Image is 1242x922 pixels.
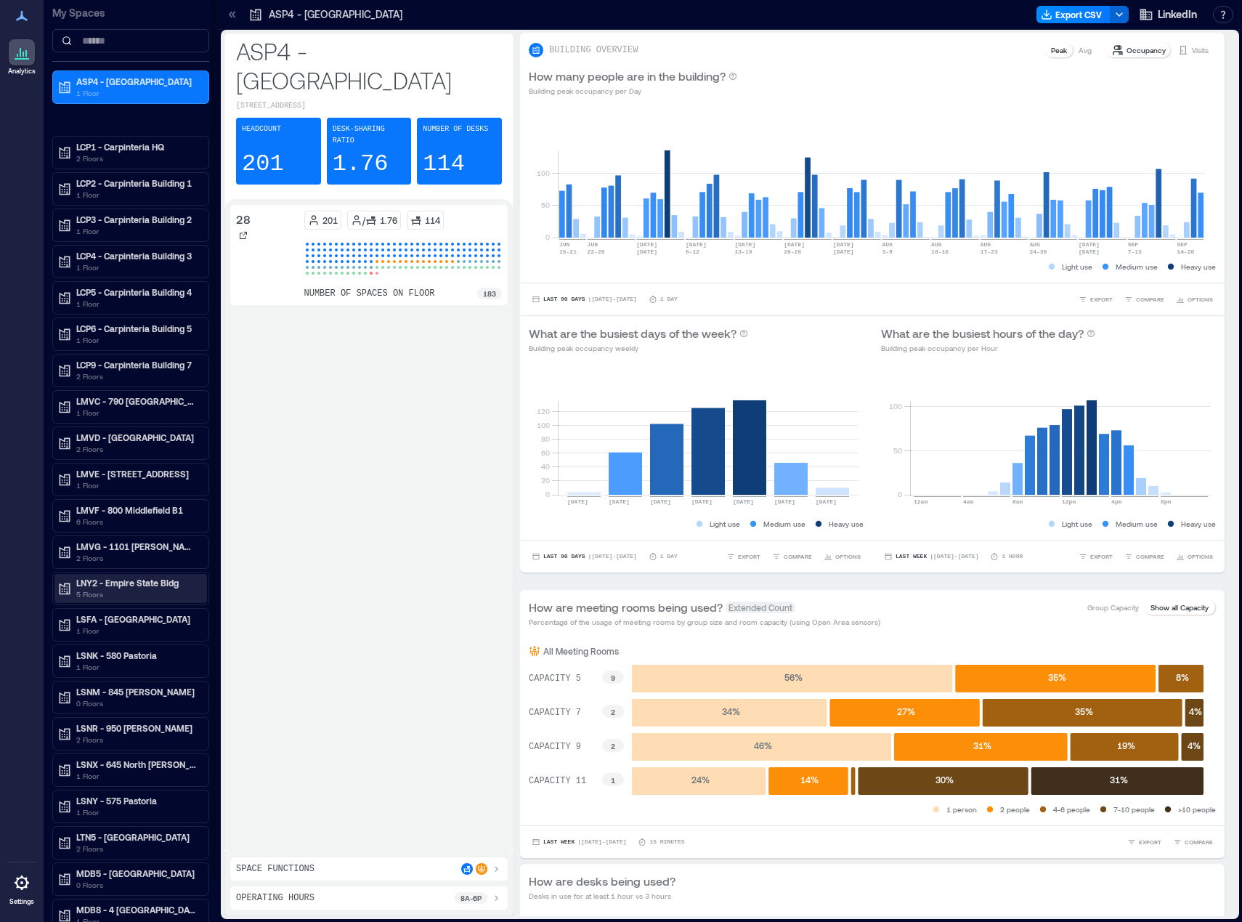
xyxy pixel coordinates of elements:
[735,248,752,255] text: 13-19
[333,150,389,179] p: 1.76
[242,124,281,135] p: Headcount
[537,421,550,429] tspan: 100
[423,150,465,179] p: 114
[559,248,577,255] text: 15-21
[946,804,977,815] p: 1 person
[738,552,760,561] span: EXPORT
[889,402,902,411] tspan: 100
[1178,804,1216,815] p: >10 people
[76,759,198,770] p: LSNX - 645 North [PERSON_NAME]
[1173,549,1216,564] button: OPTIONS
[76,831,198,843] p: LTN5 - [GEOGRAPHIC_DATA]
[931,241,942,248] text: AUG
[76,432,198,443] p: LMVD - [GEOGRAPHIC_DATA]
[1188,295,1213,304] span: OPTIONS
[1051,44,1067,56] p: Peak
[1079,248,1100,255] text: [DATE]
[833,248,854,255] text: [DATE]
[963,498,974,505] text: 4am
[1076,292,1116,307] button: EXPORT
[1136,552,1164,561] span: COMPARE
[835,552,861,561] span: OPTIONS
[821,549,864,564] button: OPTIONS
[76,87,198,99] p: 1 Floor
[1053,804,1090,815] p: 4-6 people
[529,742,581,752] text: CAPACITY 9
[784,552,812,561] span: COMPARE
[529,708,581,718] text: CAPACITY 7
[76,395,198,407] p: LMVC - 790 [GEOGRAPHIC_DATA] B2
[686,248,699,255] text: 6-12
[898,490,902,498] tspan: 0
[236,863,314,875] p: Space Functions
[76,516,198,527] p: 6 Floors
[76,334,198,346] p: 1 Floor
[1000,804,1030,815] p: 2 people
[893,446,902,455] tspan: 50
[691,498,713,505] text: [DATE]
[76,589,198,600] p: 5 Floors
[76,734,198,745] p: 2 Floors
[1189,706,1202,716] text: 4 %
[529,292,640,307] button: Last 90 Days |[DATE]-[DATE]
[76,868,198,879] p: MDB5 - [GEOGRAPHIC_DATA]
[1136,295,1164,304] span: COMPARE
[1188,740,1201,751] text: 4 %
[754,740,772,751] text: 46 %
[236,100,502,112] p: [STREET_ADDRESS]
[1173,292,1216,307] button: OPTIONS
[76,661,198,673] p: 1 Floor
[76,262,198,273] p: 1 Floor
[769,549,815,564] button: COMPARE
[1002,552,1023,561] p: 1 Hour
[76,770,198,782] p: 1 Floor
[1181,261,1216,272] p: Heavy use
[660,295,678,304] p: 1 Day
[537,407,550,416] tspan: 120
[76,189,198,201] p: 1 Floor
[537,169,550,177] tspan: 100
[529,873,675,890] p: How are desks being used?
[931,248,949,255] text: 10-16
[76,625,198,636] p: 1 Floor
[1110,775,1128,785] text: 31 %
[76,722,198,734] p: LSNR - 950 [PERSON_NAME]
[1158,7,1197,22] span: LinkedIn
[829,518,864,530] p: Heavy use
[1128,248,1142,255] text: 7-13
[529,674,581,684] text: CAPACITY 5
[76,613,198,625] p: LSFA - [GEOGRAPHIC_DATA]
[636,248,657,255] text: [DATE]
[541,448,550,457] tspan: 60
[529,549,640,564] button: Last 90 Days |[DATE]-[DATE]
[1121,549,1167,564] button: COMPARE
[76,650,198,661] p: LSNK - 580 Pastoria
[1087,602,1139,613] p: Group Capacity
[1185,838,1213,846] span: COMPARE
[1161,498,1172,505] text: 8pm
[726,602,795,613] span: Extended Count
[76,407,198,418] p: 1 Floor
[784,672,803,682] text: 56 %
[1139,838,1161,846] span: EXPORT
[423,124,488,135] p: Number of Desks
[1076,549,1116,564] button: EXPORT
[1036,6,1111,23] button: Export CSV
[1090,552,1113,561] span: EXPORT
[1029,248,1047,255] text: 24-30
[425,214,440,226] p: 114
[784,241,805,248] text: [DATE]
[1079,44,1092,56] p: Avg
[541,201,550,209] tspan: 50
[588,248,605,255] text: 22-28
[1062,518,1092,530] p: Light use
[529,776,586,786] text: CAPACITY 11
[1192,44,1209,56] p: Visits
[8,67,36,76] p: Analytics
[567,498,588,505] text: [DATE]
[236,211,251,228] p: 28
[76,323,198,334] p: LCP6 - Carpinteria Building 5
[649,838,684,846] p: 15 minutes
[774,498,795,505] text: [DATE]
[1181,518,1216,530] p: Heavy use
